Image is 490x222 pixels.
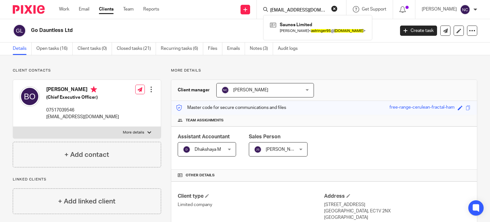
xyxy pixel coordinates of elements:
a: Email [79,6,89,12]
a: Open tasks (16) [36,42,73,55]
span: Sales Person [249,134,280,139]
button: Clear [331,5,338,12]
a: Audit logs [278,42,302,55]
span: [PERSON_NAME] [266,147,301,152]
p: [STREET_ADDRESS] [324,202,471,208]
input: Search [270,8,327,13]
p: [GEOGRAPHIC_DATA] [324,214,471,221]
h4: Address [324,193,471,200]
p: Linked clients [13,177,161,182]
a: Closed tasks (21) [117,42,156,55]
span: Team assignments [186,118,224,123]
span: Get Support [362,7,386,11]
h4: + Add contact [64,150,109,160]
a: Client tasks (0) [78,42,112,55]
a: Emails [227,42,245,55]
span: [PERSON_NAME] [233,88,268,92]
p: Master code for secure communications and files [176,104,286,111]
h4: [PERSON_NAME] [46,86,119,94]
a: Team [123,6,134,12]
h3: Client manager [178,87,210,93]
img: Pixie [13,5,45,14]
p: More details [123,130,144,135]
p: Limited company [178,202,324,208]
p: [PERSON_NAME] [422,6,457,12]
p: 07517039546 [46,107,119,113]
img: svg%3E [460,4,470,15]
div: free-range-cerulean-fractal-ham [390,104,455,111]
p: [GEOGRAPHIC_DATA], EC1V 2NX [324,208,471,214]
h5: (Chief Executive Officer) [46,94,119,101]
a: Reports [143,6,159,12]
p: Client contacts [13,68,161,73]
img: svg%3E [13,24,26,37]
p: More details [171,68,477,73]
img: svg%3E [19,86,40,107]
a: Recurring tasks (6) [161,42,203,55]
a: Work [59,6,69,12]
a: Notes (3) [250,42,273,55]
h4: Client type [178,193,324,200]
span: Other details [186,173,215,178]
a: Files [208,42,222,55]
h2: Go Dauntless Ltd [31,27,319,34]
span: Dhakshaya M [195,147,221,152]
a: Create task [400,26,437,36]
p: [EMAIL_ADDRESS][DOMAIN_NAME] [46,114,119,120]
i: Primary [91,86,97,93]
img: svg%3E [254,146,262,153]
a: Clients [99,6,114,12]
span: Assistant Accountant [178,134,230,139]
img: svg%3E [221,86,229,94]
a: Details [13,42,32,55]
img: svg%3E [183,146,190,153]
h4: + Add linked client [58,196,115,206]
